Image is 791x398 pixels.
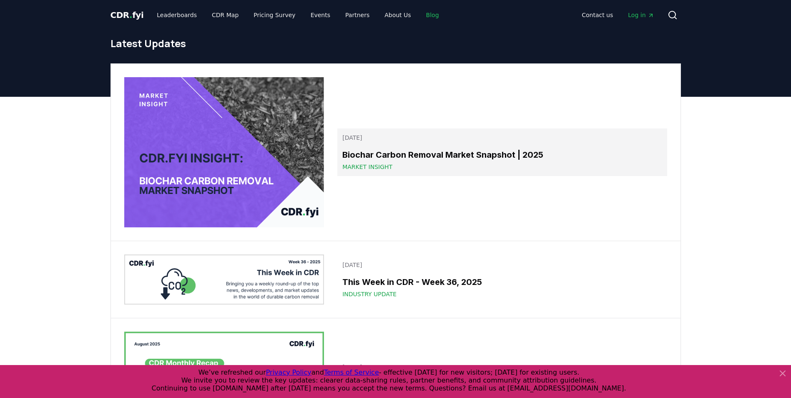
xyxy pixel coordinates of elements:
a: Log in [621,8,660,23]
p: [DATE] [342,261,662,269]
span: CDR fyi [110,10,144,20]
a: About Us [378,8,417,23]
img: This Week in CDR - Week 36, 2025 blog post image [124,254,324,305]
a: CDR.fyi [110,9,144,21]
span: Market Insight [342,163,392,171]
a: CDR Map [205,8,245,23]
span: Industry Update [342,290,397,298]
span: Log in [628,11,654,19]
h3: Biochar Carbon Removal Market Snapshot | 2025 [342,149,662,161]
p: [DATE] [342,363,662,371]
p: [DATE] [342,134,662,142]
a: Pricing Survey [247,8,302,23]
a: Blog [419,8,446,23]
h1: Latest Updates [110,37,681,50]
nav: Main [575,8,660,23]
a: Partners [339,8,376,23]
h3: This Week in CDR - Week 36, 2025 [342,276,662,288]
a: Contact us [575,8,620,23]
a: [DATE]This Week in CDR - Week 36, 2025Industry Update [337,256,667,303]
nav: Main [150,8,445,23]
a: Leaderboards [150,8,203,23]
span: . [129,10,132,20]
img: Biochar Carbon Removal Market Snapshot | 2025 blog post image [124,77,324,227]
a: [DATE]Biochar Carbon Removal Market Snapshot | 2025Market Insight [337,128,667,176]
a: Events [304,8,337,23]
